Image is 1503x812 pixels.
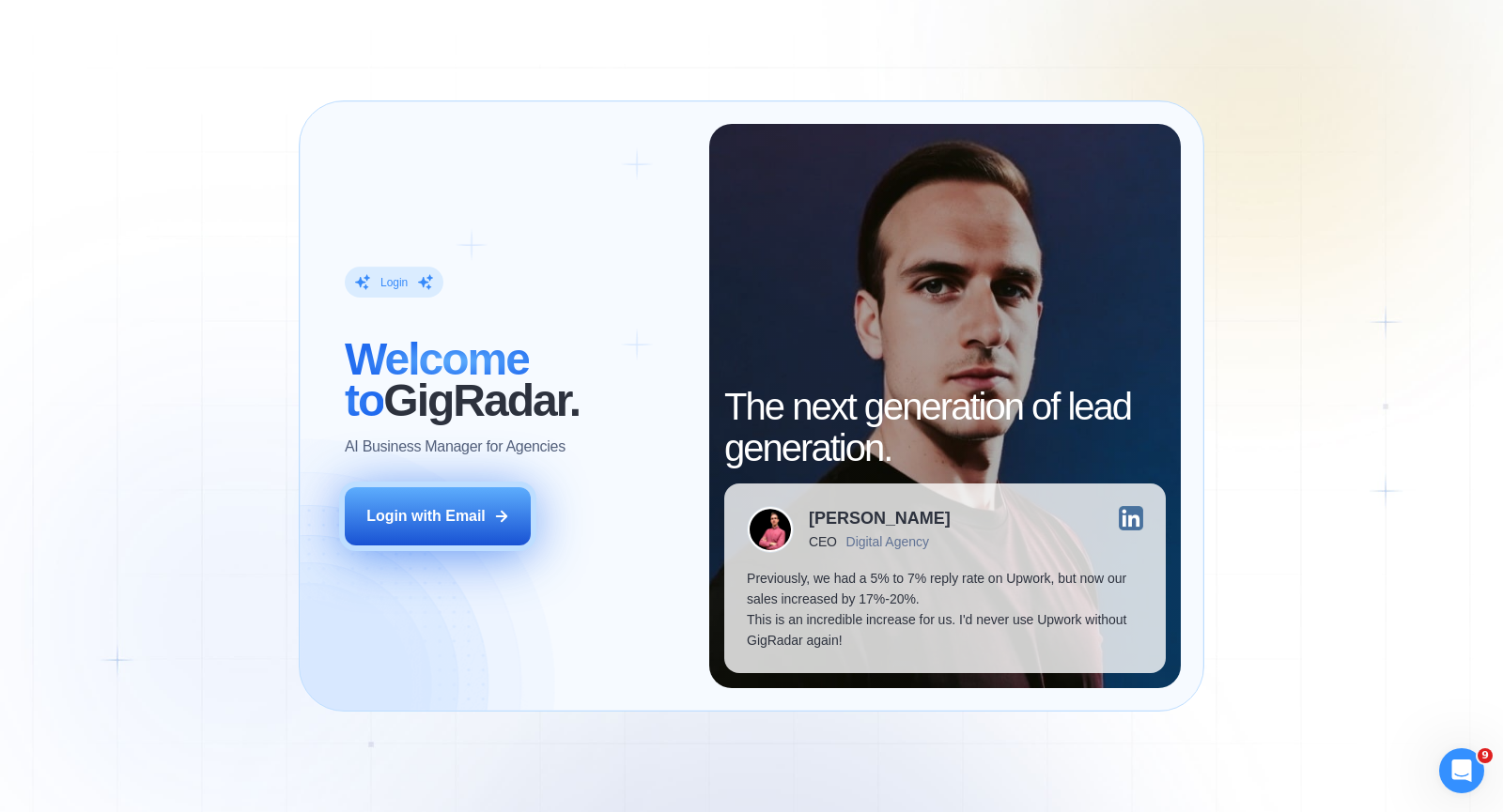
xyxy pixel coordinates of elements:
[345,339,687,421] h2: ‍ GigRadar.
[345,437,566,457] p: AI Business Manager for Agencies
[345,487,531,545] button: Login with Email
[747,568,1142,651] p: Previously, we had a 5% to 7% reply rate on Upwork, but now our sales increased by 17%-20%. This ...
[809,534,836,549] div: CEO
[846,534,929,549] div: Digital Agency
[724,386,1165,468] h2: The next generation of lead generation.
[1478,748,1493,763] span: 9
[809,510,951,527] div: [PERSON_NAME]
[345,334,529,425] span: Welcome to
[1439,748,1484,793] iframe: Intercom live chat
[366,506,486,527] div: Login with Email
[380,275,408,290] div: Login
